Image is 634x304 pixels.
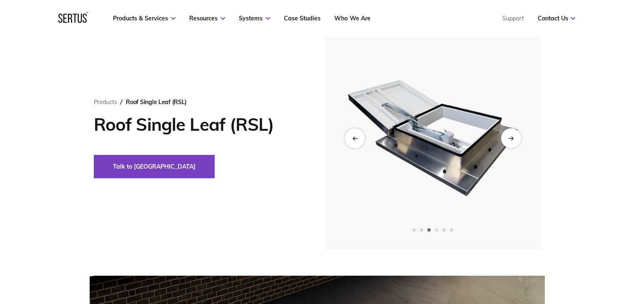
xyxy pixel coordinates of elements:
div: Next slide [501,128,521,148]
a: Support [502,15,524,22]
a: Products & Services [113,15,175,22]
button: Talk to [GEOGRAPHIC_DATA] [94,155,215,178]
a: Systems [239,15,270,22]
a: Resources [189,15,225,22]
span: Go to slide 4 [435,228,438,232]
span: Go to slide 2 [420,228,423,232]
a: Who We Are [334,15,370,22]
span: Go to slide 5 [442,228,446,232]
h1: Roof Single Leaf (RSL) [94,114,300,135]
iframe: Chat Widget [484,208,634,304]
a: Case Studies [284,15,321,22]
span: Go to slide 1 [412,228,416,232]
div: Previous slide [345,128,365,148]
a: Products [94,98,117,106]
a: Contact Us [537,15,575,22]
span: Go to slide 6 [450,228,453,232]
